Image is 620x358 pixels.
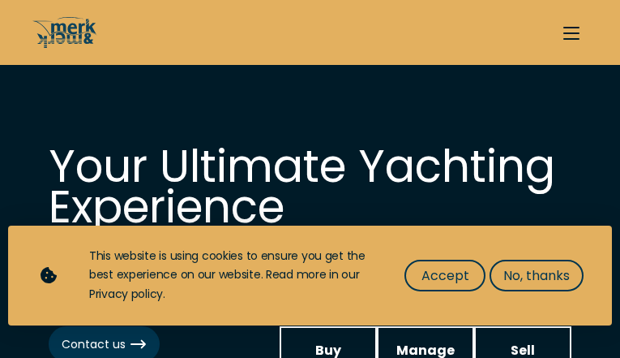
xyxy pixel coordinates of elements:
[404,260,485,291] button: Accept
[89,247,372,304] div: This website is using cookies to ensure you get the best experience on our website. Read more in ...
[89,286,163,302] a: Privacy policy
[49,146,571,227] h1: Your Ultimate Yachting Experience
[503,265,570,286] span: No, thanks
[421,265,469,286] span: Accept
[490,260,584,291] button: No, thanks
[62,336,147,353] span: Contact us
